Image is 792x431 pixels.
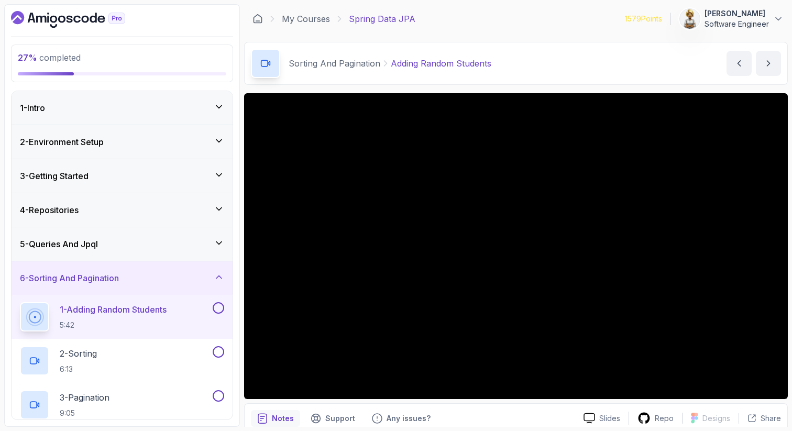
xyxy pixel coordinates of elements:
[252,14,263,24] a: Dashboard
[20,102,45,114] h3: 1 - Intro
[680,9,700,29] img: user profile image
[625,14,662,24] p: 1579 Points
[12,125,233,159] button: 2-Environment Setup
[739,413,781,424] button: Share
[705,8,769,19] p: [PERSON_NAME]
[18,52,81,63] span: completed
[60,303,167,316] p: 1 - Adding Random Students
[304,410,361,427] button: Support button
[20,302,224,331] button: 1-Adding Random Students5:42
[60,408,109,418] p: 9:05
[20,390,224,419] button: 3-Pagination9:05
[349,13,415,25] p: Spring Data JPA
[387,413,431,424] p: Any issues?
[20,204,79,216] h3: 4 - Repositories
[20,346,224,375] button: 2-Sorting6:13
[655,413,674,424] p: Repo
[60,347,97,360] p: 2 - Sorting
[60,320,167,330] p: 5:42
[20,136,104,148] h3: 2 - Environment Setup
[629,412,682,425] a: Repo
[705,19,769,29] p: Software Engineer
[756,51,781,76] button: next content
[282,13,330,25] a: My Courses
[391,57,491,70] p: Adding Random Students
[60,364,97,374] p: 6:13
[575,413,629,424] a: Slides
[244,93,788,399] iframe: 1 - Adding Random Students
[289,57,380,70] p: Sorting And Pagination
[12,193,233,227] button: 4-Repositories
[12,91,233,125] button: 1-Intro
[20,272,119,284] h3: 6 - Sorting And Pagination
[12,159,233,193] button: 3-Getting Started
[11,11,149,28] a: Dashboard
[366,410,437,427] button: Feedback button
[761,413,781,424] p: Share
[272,413,294,424] p: Notes
[12,227,233,261] button: 5-Queries And Jpql
[325,413,355,424] p: Support
[251,410,300,427] button: notes button
[20,170,89,182] h3: 3 - Getting Started
[679,8,784,29] button: user profile image[PERSON_NAME]Software Engineer
[18,52,37,63] span: 27 %
[727,51,752,76] button: previous content
[60,391,109,404] p: 3 - Pagination
[702,413,730,424] p: Designs
[12,261,233,295] button: 6-Sorting And Pagination
[599,413,620,424] p: Slides
[20,238,98,250] h3: 5 - Queries And Jpql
